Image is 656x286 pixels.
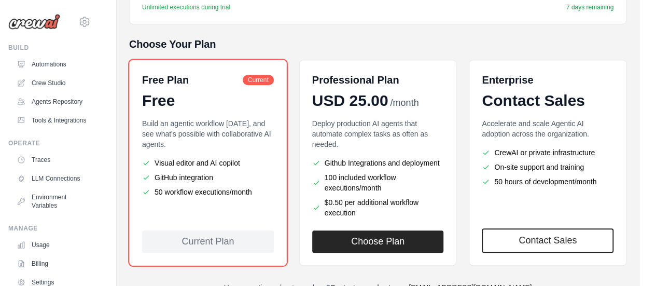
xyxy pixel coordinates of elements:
h6: Free Plan [142,73,189,87]
li: CrewAI or private infrastructure [482,147,613,158]
li: 100 included workflow executions/month [312,172,444,193]
span: Unlimited executions during trial [142,3,230,11]
h6: Professional Plan [312,73,399,87]
div: Build [8,44,91,52]
a: Crew Studio [12,75,91,91]
p: Deploy production AI agents that automate complex tasks as often as needed. [312,118,444,149]
a: Contact Sales [482,228,613,253]
a: LLM Connections [12,170,91,187]
li: 50 hours of development/month [482,176,613,187]
span: 7 days remaining [566,3,613,11]
iframe: Chat Widget [604,236,656,286]
span: Current [243,75,274,85]
a: Environment Variables [12,189,91,214]
div: Current Plan [142,230,274,253]
span: /month [390,96,418,110]
h5: Choose Your Plan [129,37,626,51]
li: 50 workflow executions/month [142,187,274,197]
a: Billing [12,255,91,272]
p: Build an agentic workflow [DATE], and see what's possible with collaborative AI agents. [142,118,274,149]
li: GitHub integration [142,172,274,183]
div: Free [142,91,274,110]
h6: Enterprise [482,73,613,87]
a: Agents Repository [12,93,91,110]
a: Traces [12,152,91,168]
a: Automations [12,56,91,73]
li: $0.50 per additional workflow execution [312,197,444,218]
li: Github Integrations and deployment [312,158,444,168]
button: Choose Plan [312,230,444,253]
div: Operate [8,139,91,147]
img: Logo [8,14,60,30]
p: Accelerate and scale Agentic AI adoption across the organization. [482,118,613,139]
li: Visual editor and AI copilot [142,158,274,168]
div: Manage [8,224,91,233]
div: Contact Sales [482,91,613,110]
li: On-site support and training [482,162,613,172]
a: Usage [12,237,91,253]
span: USD 25.00 [312,91,388,110]
a: Tools & Integrations [12,112,91,129]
